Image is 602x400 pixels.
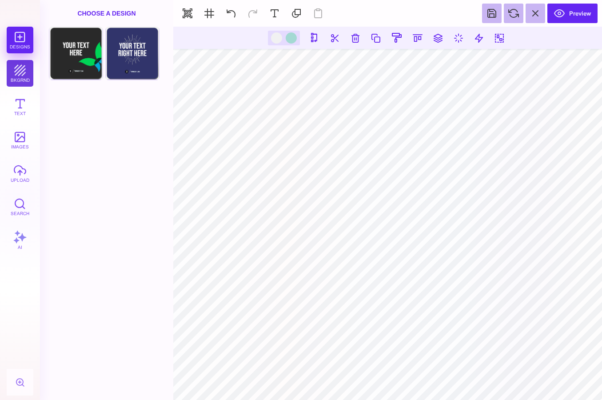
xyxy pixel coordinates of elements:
[7,93,33,120] button: Text
[7,127,33,153] button: images
[547,4,598,23] button: Preview
[7,227,33,253] button: AI
[7,160,33,187] button: upload
[7,60,33,87] button: bkgrnd
[7,193,33,220] button: Search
